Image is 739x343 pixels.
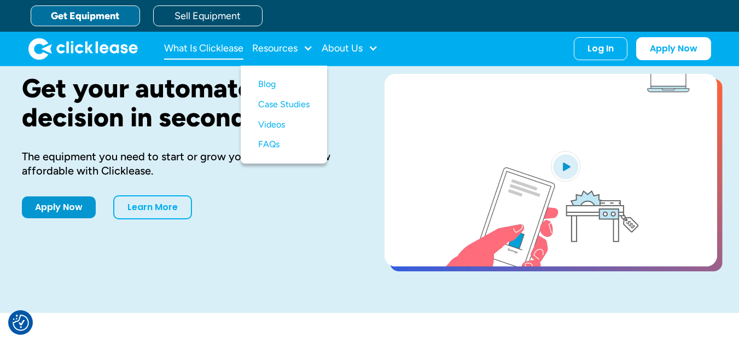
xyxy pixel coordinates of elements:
a: Learn More [113,195,192,219]
nav: Resources [241,66,327,164]
a: Apply Now [636,37,711,60]
a: Case Studies [258,95,310,115]
h1: Get your automated decision in seconds. [22,74,350,132]
button: Consent Preferences [13,315,29,331]
a: Get Equipment [31,5,140,26]
a: What Is Clicklease [164,38,243,60]
div: Resources [252,38,313,60]
img: Blue play button logo on a light blue circular background [551,151,580,182]
a: open lightbox [385,74,717,266]
a: Videos [258,115,310,135]
a: FAQs [258,135,310,155]
a: home [28,38,138,60]
a: Sell Equipment [153,5,263,26]
div: The equipment you need to start or grow your business is now affordable with Clicklease. [22,149,350,178]
a: Apply Now [22,196,96,218]
div: Log In [587,43,614,54]
img: Clicklease logo [28,38,138,60]
div: About Us [322,38,378,60]
img: Revisit consent button [13,315,29,331]
a: Blog [258,74,310,95]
